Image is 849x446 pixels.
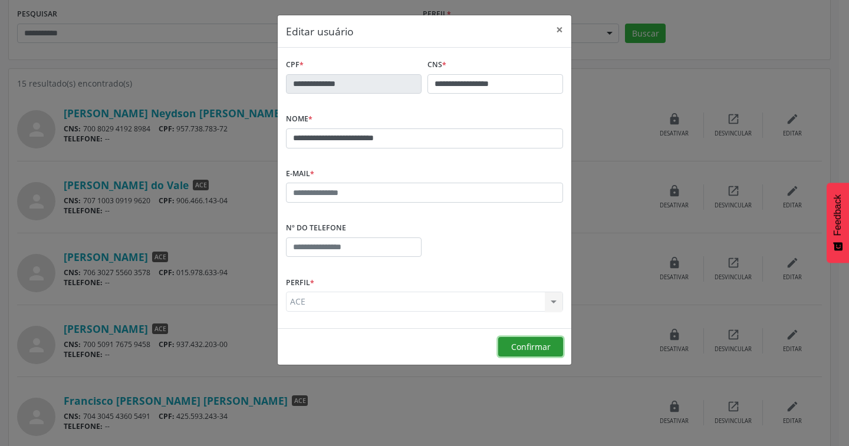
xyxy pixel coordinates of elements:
[498,337,563,357] button: Confirmar
[286,165,314,183] label: E-mail
[427,56,446,74] label: CNS
[286,56,304,74] label: CPF
[286,110,312,128] label: Nome
[548,15,571,44] button: Close
[286,273,314,292] label: Perfil
[832,194,843,236] span: Feedback
[286,219,346,237] label: Nº do Telefone
[511,341,551,352] span: Confirmar
[827,183,849,263] button: Feedback - Mostrar pesquisa
[286,24,354,39] h5: Editar usuário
